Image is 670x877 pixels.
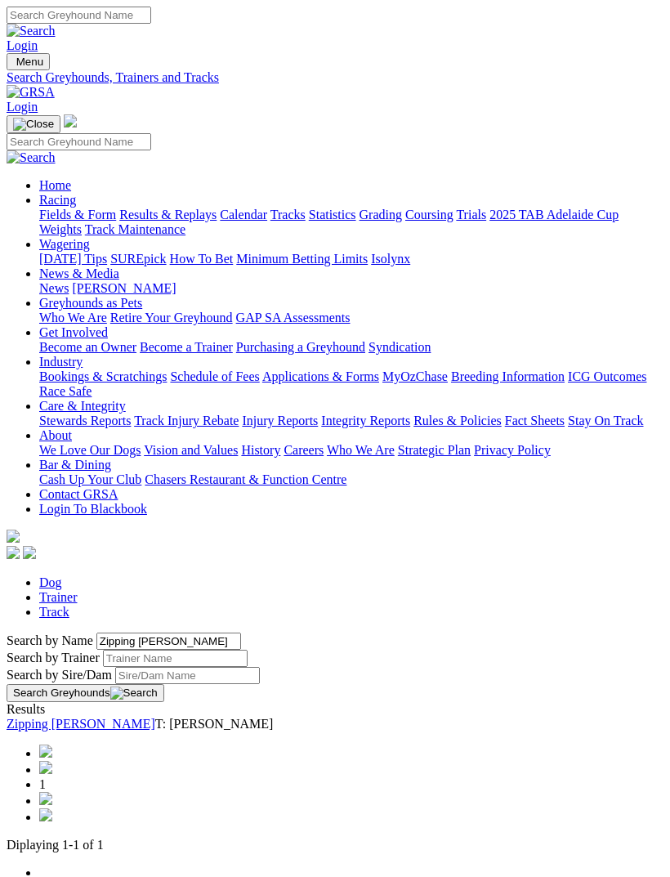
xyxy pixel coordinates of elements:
[7,150,56,165] img: Search
[7,838,663,852] p: Diplaying 1-1 of 1
[85,222,185,236] a: Track Maintenance
[7,24,56,38] img: Search
[23,546,36,559] img: twitter.svg
[39,414,131,427] a: Stewards Reports
[7,668,112,682] label: Search by Sire/Dam
[7,100,38,114] a: Login
[7,702,663,717] div: Results
[39,384,92,398] a: Race Safe
[39,252,107,266] a: [DATE] Tips
[284,443,324,457] a: Careers
[7,633,93,647] label: Search by Name
[7,684,164,702] button: Search Greyhounds
[7,651,100,664] label: Search by Trainer
[321,414,410,427] a: Integrity Reports
[140,340,233,354] a: Become a Trainer
[39,296,142,310] a: Greyhounds as Pets
[39,311,107,324] a: Who We Are
[505,414,565,427] a: Fact Sheets
[39,443,141,457] a: We Love Our Dogs
[13,118,54,131] img: Close
[39,252,663,266] div: Wagering
[39,502,147,516] a: Login To Blackbook
[39,208,116,221] a: Fields & Form
[39,340,663,355] div: Get Involved
[7,115,60,133] button: Toggle navigation
[39,414,663,428] div: Care & Integrity
[39,222,82,236] a: Weights
[39,761,52,774] img: chevron-left-pager-blue.svg
[242,414,318,427] a: Injury Reports
[236,311,351,324] a: GAP SA Assessments
[489,208,619,221] a: 2025 TAB Adelaide Cup
[39,443,663,458] div: About
[39,777,46,791] span: 1
[474,443,551,457] a: Privacy Policy
[7,85,55,100] img: GRSA
[39,325,108,339] a: Get Involved
[39,605,69,619] a: Track
[64,114,77,128] img: logo-grsa-white.png
[262,369,379,383] a: Applications & Forms
[7,70,663,85] a: Search Greyhounds, Trainers and Tracks
[39,208,663,237] div: Racing
[39,458,111,472] a: Bar & Dining
[382,369,448,383] a: MyOzChase
[7,546,20,559] img: facebook.svg
[456,208,486,221] a: Trials
[39,575,62,589] a: Dog
[103,650,248,667] input: Search by Trainer name
[39,487,118,501] a: Contact GRSA
[7,133,151,150] input: Search
[39,178,71,192] a: Home
[220,208,267,221] a: Calendar
[16,56,43,68] span: Menu
[7,7,151,24] input: Search
[39,281,663,296] div: News & Media
[7,530,20,543] img: logo-grsa-white.png
[7,717,663,732] div: T: [PERSON_NAME]
[144,443,238,457] a: Vision and Values
[110,252,166,266] a: SUREpick
[39,745,52,758] img: chevrons-left-pager-blue.svg
[270,208,306,221] a: Tracks
[96,633,241,650] input: Search by Greyhound name
[39,281,69,295] a: News
[39,355,83,369] a: Industry
[39,472,663,487] div: Bar & Dining
[398,443,471,457] a: Strategic Plan
[170,369,259,383] a: Schedule of Fees
[413,414,502,427] a: Rules & Policies
[39,472,141,486] a: Cash Up Your Club
[72,281,176,295] a: [PERSON_NAME]
[145,472,346,486] a: Chasers Restaurant & Function Centre
[39,340,136,354] a: Become an Owner
[405,208,453,221] a: Coursing
[451,369,565,383] a: Breeding Information
[568,369,646,383] a: ICG Outcomes
[309,208,356,221] a: Statistics
[39,311,663,325] div: Greyhounds as Pets
[236,252,368,266] a: Minimum Betting Limits
[7,38,38,52] a: Login
[327,443,395,457] a: Who We Are
[368,340,431,354] a: Syndication
[39,369,663,399] div: Industry
[115,667,260,684] input: Search by Sire/Dam name
[241,443,280,457] a: History
[119,208,217,221] a: Results & Replays
[39,428,72,442] a: About
[39,237,90,251] a: Wagering
[39,266,119,280] a: News & Media
[170,252,234,266] a: How To Bet
[110,311,233,324] a: Retire Your Greyhound
[39,399,126,413] a: Care & Integrity
[39,193,76,207] a: Racing
[236,340,365,354] a: Purchasing a Greyhound
[39,808,52,821] img: chevrons-right-pager-blue.svg
[39,590,78,604] a: Trainer
[371,252,410,266] a: Isolynx
[360,208,402,221] a: Grading
[39,792,52,805] img: chevron-right-pager-blue.svg
[568,414,643,427] a: Stay On Track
